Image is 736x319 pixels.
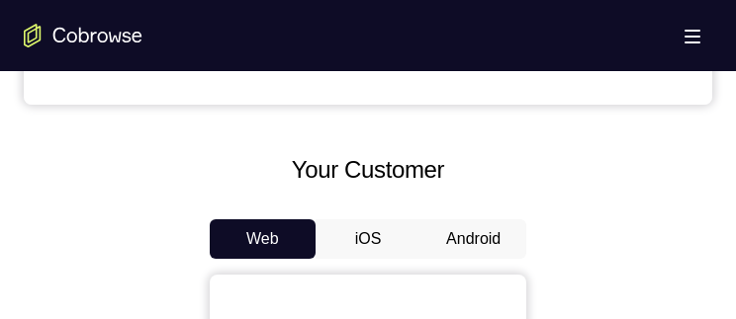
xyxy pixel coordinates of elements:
button: Web [210,219,316,259]
input: Enter your email [186,189,503,208]
button: Sign in [174,226,514,266]
p: or [334,282,355,298]
button: iOS [316,219,421,259]
button: Android [420,219,526,259]
a: Go to the home page [24,24,142,47]
h2: Your Customer [24,152,712,188]
h1: Sign in to your account [174,135,514,163]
